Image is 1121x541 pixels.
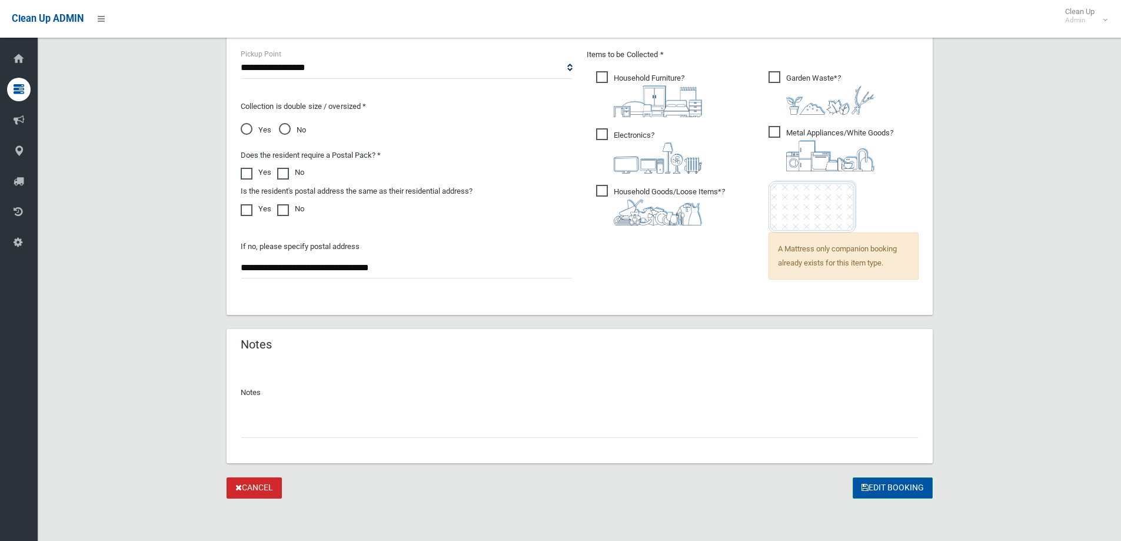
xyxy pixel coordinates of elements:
header: Notes [227,333,286,356]
p: Notes [241,386,919,400]
span: Household Furniture [596,71,702,117]
img: aa9efdbe659d29b613fca23ba79d85cb.png [614,85,702,117]
label: No [277,202,304,216]
p: Items to be Collected * [587,48,919,62]
label: Does the resident require a Postal Pack? * [241,148,381,162]
label: Is the resident's postal address the same as their residential address? [241,184,473,198]
span: Electronics [596,128,702,174]
i: ? [614,74,702,117]
p: Collection is double size / oversized * [241,99,573,114]
i: ? [786,128,893,171]
label: No [277,165,304,180]
span: Clean Up ADMIN [12,13,84,24]
span: No [279,123,306,137]
label: Yes [241,165,271,180]
img: 36c1b0289cb1767239cdd3de9e694f19.png [786,140,874,171]
a: Cancel [227,477,282,499]
label: If no, please specify postal address [241,240,360,254]
button: Edit Booking [853,477,933,499]
i: ? [614,187,725,225]
img: 394712a680b73dbc3d2a6a3a7ffe5a07.png [614,142,702,174]
label: Yes [241,202,271,216]
span: Household Goods/Loose Items* [596,185,725,225]
span: Yes [241,123,271,137]
img: b13cc3517677393f34c0a387616ef184.png [614,199,702,225]
i: ? [786,74,874,115]
span: Metal Appliances/White Goods [769,126,893,171]
img: 4fd8a5c772b2c999c83690221e5242e0.png [786,85,874,115]
small: Admin [1065,16,1095,25]
i: ? [614,131,702,174]
img: e7408bece873d2c1783593a074e5cb2f.png [769,180,857,233]
span: Garden Waste* [769,71,874,115]
span: Clean Up [1059,7,1106,25]
span: A Mattress only companion booking already exists for this item type. [769,233,919,280]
